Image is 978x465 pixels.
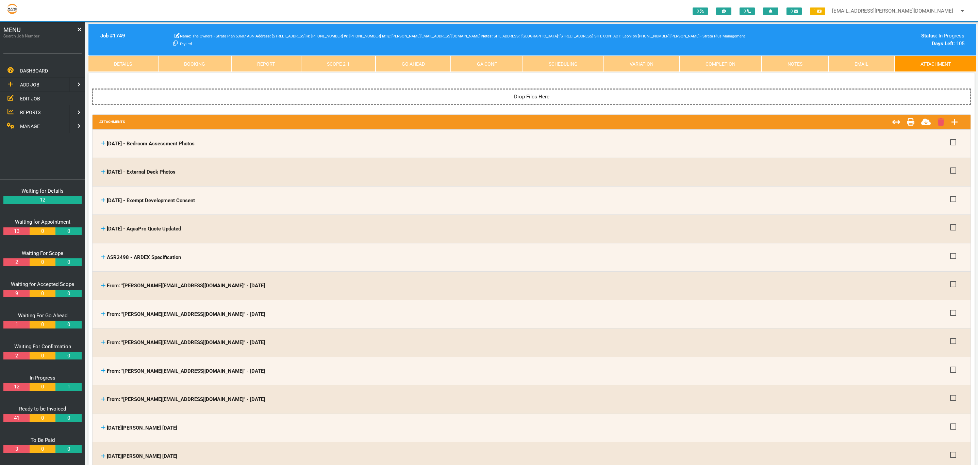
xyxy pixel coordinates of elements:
[96,115,967,129] div: ATTACHMENTS
[107,368,265,374] span: From: "[PERSON_NAME][EMAIL_ADDRESS][DOMAIN_NAME]" - [DATE]
[30,258,55,266] a: 0
[740,7,755,15] span: 0
[107,311,265,317] span: From: "[PERSON_NAME][EMAIL_ADDRESS][DOMAIN_NAME]" - [DATE]
[21,188,64,194] a: Waiting for Details
[107,425,177,431] span: [DATE][PERSON_NAME] [DATE]
[3,321,29,328] a: 1
[180,34,254,38] span: The Owners - Strata Plan 53607 ABN
[382,34,386,38] b: M:
[894,55,976,72] a: Attachment
[693,7,708,15] span: 0
[20,96,40,101] span: EDIT JOB
[107,283,265,289] span: From: "[PERSON_NAME][EMAIL_ADDRESS][DOMAIN_NAME]" - [DATE]
[15,219,70,225] a: Waiting for Appointment
[20,124,40,129] span: MANAGE
[173,41,178,47] a: Click here copy customer information.
[55,227,81,235] a: 0
[754,32,964,47] div: In Progress 105
[31,437,55,443] a: To Be Paid
[88,55,158,72] a: Details
[18,312,67,319] a: Waiting For Go Ahead
[3,227,29,235] a: 13
[3,196,82,204] a: 12
[301,55,376,72] a: Scope 2-1
[100,33,125,39] b: Job # 1749
[55,445,81,453] a: 0
[107,453,177,459] span: [DATE][PERSON_NAME] [DATE]
[20,68,48,74] span: DASHBOARD
[20,82,39,87] span: ADD JOB
[30,445,55,453] a: 0
[921,33,937,39] b: Status:
[30,414,55,422] a: 0
[20,110,40,115] span: REPORTS
[451,55,523,72] a: GA Conf
[107,339,265,346] span: From: "[PERSON_NAME][EMAIL_ADDRESS][DOMAIN_NAME]" - [DATE]
[55,414,81,422] a: 0
[481,34,493,38] b: Notes:
[810,7,825,15] span: 1
[255,34,271,38] b: Address:
[19,406,66,412] a: Ready to be Invoiced
[30,383,55,391] a: 0
[3,258,29,266] a: 2
[14,343,71,350] a: Waiting For Confirmation
[828,55,894,72] a: Email
[30,290,55,298] a: 0
[344,34,348,38] b: W:
[387,34,391,38] b: E:
[11,281,74,287] a: Waiting for Accepted Scope
[3,290,29,298] a: 9
[107,197,195,204] span: [DATE] - Exempt Development Consent
[30,375,55,381] a: In Progress
[158,55,231,72] a: Booking
[306,34,343,38] span: Home Phone
[255,34,305,38] span: [STREET_ADDRESS]
[7,3,18,14] img: s3file
[92,89,971,105] div: Drop Files Here
[3,33,66,39] label: Search Job Number
[30,352,55,360] a: 0
[306,34,310,38] b: H:
[680,55,762,72] a: Completion
[30,227,55,235] a: 0
[3,25,21,34] span: MENU
[107,254,181,260] span: ASR2498 - ARDEX Specification
[387,34,480,38] span: [PERSON_NAME][EMAIL_ADDRESS][DOMAIN_NAME]
[376,55,451,72] a: Go Ahead
[107,141,195,147] span: [DATE] - Bedroom Assessment Photos
[22,250,63,256] a: Waiting For Scope
[344,34,381,38] span: [PHONE_NUMBER]
[107,169,176,175] span: [DATE] - External Deck Photos
[604,55,680,72] a: Variation
[3,414,29,422] a: 41
[180,34,745,46] span: SITE ADDRESS: '[GEOGRAPHIC_DATA]' [STREET_ADDRESS] SITE CONTACT: Leoni on [PHONE_NUMBER] [PERSON_...
[3,383,29,391] a: 12
[107,226,181,232] span: [DATE] - AquaPro Quote Updated
[55,383,81,391] a: 1
[3,445,29,453] a: 3
[55,290,81,298] a: 0
[107,396,265,402] span: From: "[PERSON_NAME][EMAIL_ADDRESS][DOMAIN_NAME]" - [DATE]
[55,321,81,328] a: 0
[786,7,802,15] span: 0
[762,55,829,72] a: Notes
[231,55,301,72] a: Report
[55,258,81,266] a: 0
[932,41,955,47] b: Days Left:
[180,34,191,38] b: Name:
[55,352,81,360] a: 0
[30,321,55,328] a: 0
[3,352,29,360] a: 2
[523,55,604,72] a: Scheduling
